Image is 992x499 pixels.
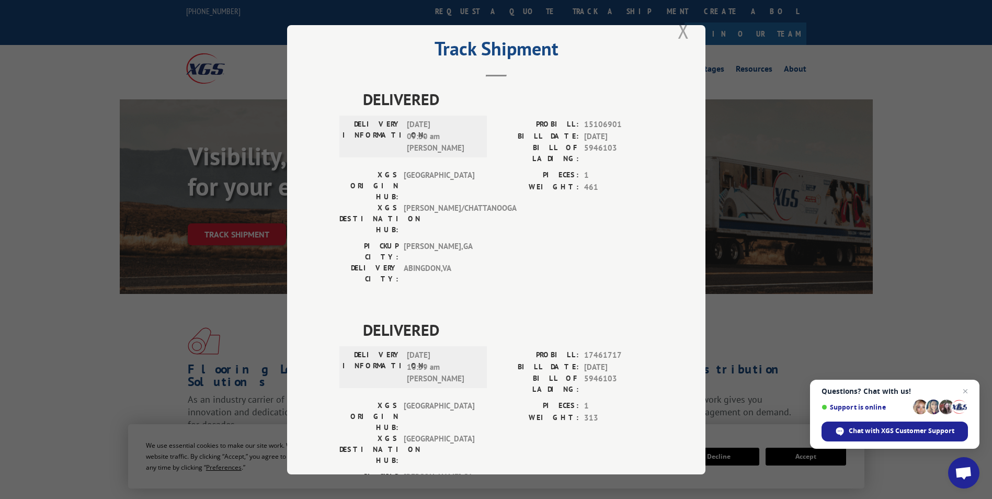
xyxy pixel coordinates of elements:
[339,400,398,433] label: XGS ORIGIN HUB:
[584,119,653,131] span: 15106901
[339,471,398,493] label: PICKUP CITY:
[496,181,579,193] label: WEIGHT:
[343,349,402,385] label: DELIVERY INFORMATION:
[339,433,398,466] label: XGS DESTINATION HUB:
[339,41,653,61] h2: Track Shipment
[496,349,579,361] label: PROBILL:
[404,263,474,285] span: ABINGDON , VA
[675,16,692,45] button: Close modal
[404,471,474,493] span: [PERSON_NAME] , GA
[404,400,474,433] span: [GEOGRAPHIC_DATA]
[339,263,398,285] label: DELIVERY CITY:
[404,169,474,202] span: [GEOGRAPHIC_DATA]
[584,349,653,361] span: 17461717
[407,349,477,385] span: [DATE] 10:59 am [PERSON_NAME]
[822,387,968,395] span: Questions? Chat with us!
[496,130,579,142] label: BILL DATE:
[584,361,653,373] span: [DATE]
[948,457,979,489] a: Open chat
[584,169,653,182] span: 1
[496,373,579,395] label: BILL OF LADING:
[343,119,402,154] label: DELIVERY INFORMATION:
[496,361,579,373] label: BILL DATE:
[584,130,653,142] span: [DATE]
[496,142,579,164] label: BILL OF LADING:
[584,142,653,164] span: 5946103
[496,119,579,131] label: PROBILL:
[849,426,954,436] span: Chat with XGS Customer Support
[822,422,968,441] span: Chat with XGS Customer Support
[496,400,579,412] label: PIECES:
[339,241,398,263] label: PICKUP CITY:
[584,412,653,424] span: 313
[404,241,474,263] span: [PERSON_NAME] , GA
[496,412,579,424] label: WEIGHT:
[404,202,474,235] span: [PERSON_NAME]/CHATTANOOGA
[363,318,653,342] span: DELIVERED
[584,373,653,395] span: 5946103
[496,169,579,182] label: PIECES:
[407,119,477,154] span: [DATE] 09:30 am [PERSON_NAME]
[584,400,653,412] span: 1
[822,403,909,411] span: Support is online
[584,181,653,193] span: 461
[339,202,398,235] label: XGS DESTINATION HUB:
[363,87,653,111] span: DELIVERED
[404,433,474,466] span: [GEOGRAPHIC_DATA]
[339,169,398,202] label: XGS ORIGIN HUB:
